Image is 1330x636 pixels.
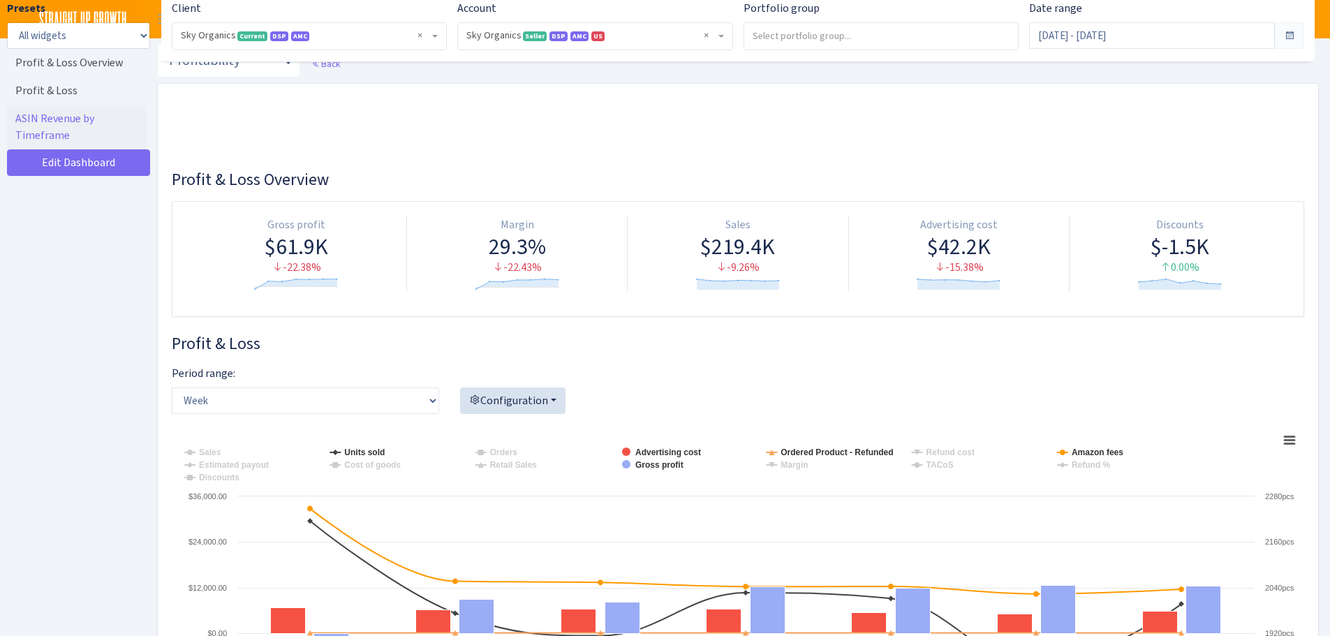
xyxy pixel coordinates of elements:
[704,29,709,43] span: Remove all items
[855,217,1063,233] div: Advertising cost
[192,260,401,276] div: -22.38%
[1265,492,1294,501] text: 2280pcs
[413,260,621,276] div: -22.43%
[1282,7,1306,31] img: Angela Sun
[460,387,566,414] button: Configuration
[181,29,429,43] span: Sky Organics <span class="badge badge-success">Current</span><span class="badge badge-primary">DS...
[635,448,701,457] tspan: Advertising cost
[635,460,684,470] tspan: Gross profit
[1265,538,1294,546] text: 2160pcs
[413,233,621,260] div: 29.3%
[633,260,842,276] div: -9.26%
[7,149,150,176] a: Edit Dashboard
[781,448,893,457] tspan: Ordered Product - Refunded
[1072,448,1123,457] tspan: Amazon fees
[199,448,221,457] tspan: Sales
[192,233,401,260] div: $61.9K
[413,217,621,233] div: Margin
[855,260,1063,276] div: -15.38%
[1282,7,1306,31] a: A
[189,584,227,592] text: $12,000.00
[633,217,842,233] div: Sales
[523,31,547,41] span: Seller
[270,31,288,41] span: DSP
[189,492,227,501] text: $36,000.00
[744,23,1018,48] input: Select portfolio group...
[7,105,147,149] a: ASIN Revenue by Timeframe
[1075,217,1284,233] div: Discounts
[926,460,954,470] tspan: TACoS
[1072,460,1111,470] tspan: Refund %
[344,448,385,457] tspan: Units sold
[1075,233,1284,260] div: $-1.5K
[418,29,422,43] span: Remove all items
[172,170,1304,190] h3: Widget #30
[1265,584,1294,592] text: 2040pcs
[189,538,227,546] text: $24,000.00
[192,217,401,233] div: Gross profit
[7,77,147,105] a: Profit & Loss
[344,460,401,470] tspan: Cost of goods
[466,29,715,43] span: Sky Organics <span class="badge badge-success">Seller</span><span class="badge badge-primary">DSP...
[926,448,975,457] tspan: Refund cost
[237,31,267,41] span: Current
[633,233,842,260] div: $219.4K
[490,460,538,470] tspan: Retail Sales
[199,473,239,482] tspan: Discounts
[591,31,605,41] span: US
[291,31,309,41] span: AMC
[199,460,269,470] tspan: Estimated payout
[781,460,808,470] tspan: Margin
[172,334,1304,354] h3: Widget #28
[549,31,568,41] span: DSP
[490,448,518,457] tspan: Orders
[458,23,732,50] span: Sky Organics <span class="badge badge-success">Seller</span><span class="badge badge-primary">DSP...
[172,23,446,50] span: Sky Organics <span class="badge badge-success">Current</span><span class="badge badge-primary">DS...
[855,233,1063,260] div: $42.2K
[1075,260,1284,276] div: 0.00%
[7,49,147,77] a: Profit & Loss Overview
[311,57,340,70] a: Back
[570,31,589,41] span: AMC
[172,365,235,382] label: Period range:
